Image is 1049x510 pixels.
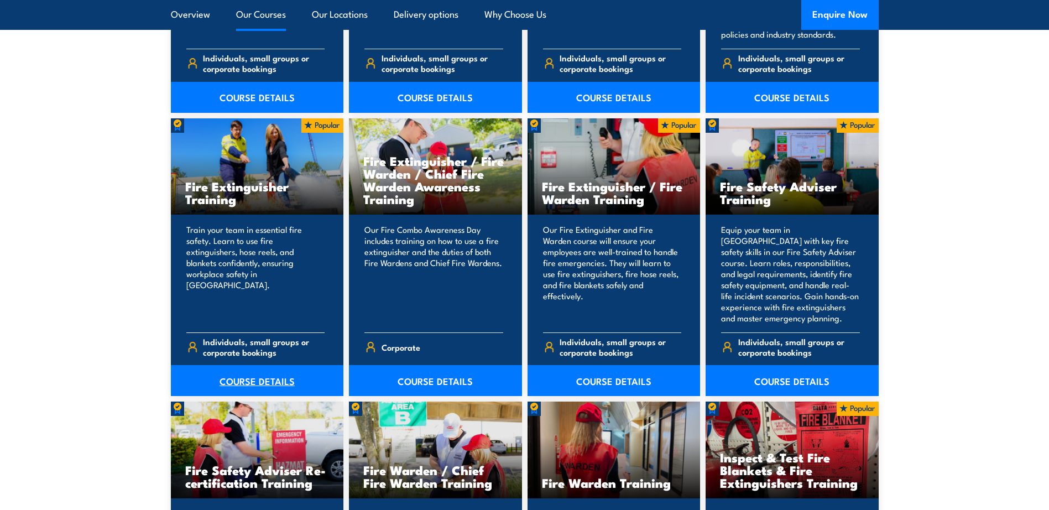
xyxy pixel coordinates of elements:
[203,53,325,74] span: Individuals, small groups or corporate bookings
[528,82,701,113] a: COURSE DETAILS
[543,224,682,324] p: Our Fire Extinguisher and Fire Warden course will ensure your employees are well-trained to handl...
[720,180,864,205] h3: Fire Safety Adviser Training
[171,365,344,396] a: COURSE DETAILS
[349,365,522,396] a: COURSE DETAILS
[363,154,508,205] h3: Fire Extinguisher / Fire Warden / Chief Fire Warden Awareness Training
[560,53,681,74] span: Individuals, small groups or corporate bookings
[382,53,503,74] span: Individuals, small groups or corporate bookings
[560,336,681,357] span: Individuals, small groups or corporate bookings
[186,224,325,324] p: Train your team in essential fire safety. Learn to use fire extinguishers, hose reels, and blanke...
[382,339,420,356] span: Corporate
[364,224,503,324] p: Our Fire Combo Awareness Day includes training on how to use a fire extinguisher and the duties o...
[721,224,860,324] p: Equip your team in [GEOGRAPHIC_DATA] with key fire safety skills in our Fire Safety Adviser cours...
[171,82,344,113] a: COURSE DETAILS
[363,464,508,489] h3: Fire Warden / Chief Fire Warden Training
[185,180,330,205] h3: Fire Extinguisher Training
[542,180,686,205] h3: Fire Extinguisher / Fire Warden Training
[528,365,701,396] a: COURSE DETAILS
[349,82,522,113] a: COURSE DETAILS
[720,451,864,489] h3: Inspect & Test Fire Blankets & Fire Extinguishers Training
[706,82,879,113] a: COURSE DETAILS
[185,464,330,489] h3: Fire Safety Adviser Re-certification Training
[706,365,879,396] a: COURSE DETAILS
[542,476,686,489] h3: Fire Warden Training
[203,336,325,357] span: Individuals, small groups or corporate bookings
[738,53,860,74] span: Individuals, small groups or corporate bookings
[738,336,860,357] span: Individuals, small groups or corporate bookings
